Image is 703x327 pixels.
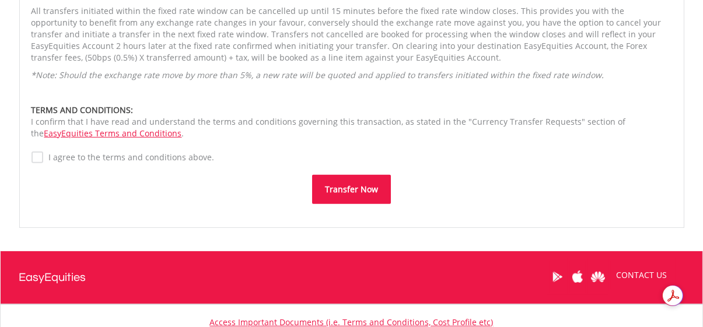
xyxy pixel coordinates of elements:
[32,104,672,116] div: TERMS AND CONDITIONS:
[43,152,215,163] label: I agree to the terms and conditions above.
[312,175,391,204] button: Transfer Now
[608,259,676,291] a: CONTACT US
[32,5,672,64] p: All transfers initiated within the fixed rate window can be cancelled up until 15 minutes before ...
[44,128,182,139] a: EasyEquities Terms and Conditions
[19,251,86,304] a: EasyEquities
[547,259,568,295] a: Google Play
[32,69,604,80] em: *Note: Should the exchange rate move by more than 5%, a new rate will be quoted and applied to tr...
[32,104,672,139] div: I confirm that I have read and understand the terms and conditions governing this transaction, as...
[588,259,608,295] a: Huawei
[568,259,588,295] a: Apple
